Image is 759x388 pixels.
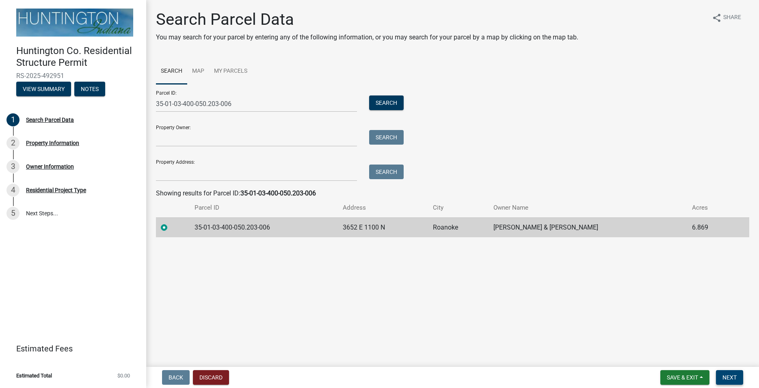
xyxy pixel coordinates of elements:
[156,59,187,85] a: Search
[16,82,71,96] button: View Summary
[169,374,183,381] span: Back
[26,140,79,146] div: Property Information
[74,86,105,93] wm-modal-confirm: Notes
[489,217,687,237] td: [PERSON_NAME] & [PERSON_NAME]
[117,373,130,378] span: $0.00
[428,198,489,217] th: City
[74,82,105,96] button: Notes
[16,45,140,69] h4: Huntington Co. Residential Structure Permit
[209,59,252,85] a: My Parcels
[26,164,74,169] div: Owner Information
[428,217,489,237] td: Roanoke
[156,33,578,42] p: You may search for your parcel by entering any of the following information, or you may search fo...
[16,86,71,93] wm-modal-confirm: Summary
[6,184,19,197] div: 4
[162,370,190,385] button: Back
[716,370,743,385] button: Next
[723,13,741,23] span: Share
[687,217,732,237] td: 6.869
[16,72,130,80] span: RS-2025-492951
[156,10,578,29] h1: Search Parcel Data
[6,207,19,220] div: 5
[705,10,748,26] button: shareShare
[6,137,19,150] div: 2
[26,117,74,123] div: Search Parcel Data
[26,187,86,193] div: Residential Project Type
[667,374,698,381] span: Save & Exit
[187,59,209,85] a: Map
[190,198,337,217] th: Parcel ID
[338,217,428,237] td: 3652 E 1100 N
[489,198,687,217] th: Owner Name
[660,370,709,385] button: Save & Exit
[16,373,52,378] span: Estimated Total
[338,198,428,217] th: Address
[193,370,229,385] button: Discard
[369,130,404,145] button: Search
[369,165,404,179] button: Search
[240,189,316,197] strong: 35-01-03-400-050.203-006
[156,189,749,198] div: Showing results for Parcel ID:
[722,374,737,381] span: Next
[6,160,19,173] div: 3
[6,340,133,357] a: Estimated Fees
[190,217,337,237] td: 35-01-03-400-050.203-006
[6,113,19,126] div: 1
[16,9,133,37] img: Huntington County, Indiana
[712,13,722,23] i: share
[369,95,404,110] button: Search
[687,198,732,217] th: Acres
